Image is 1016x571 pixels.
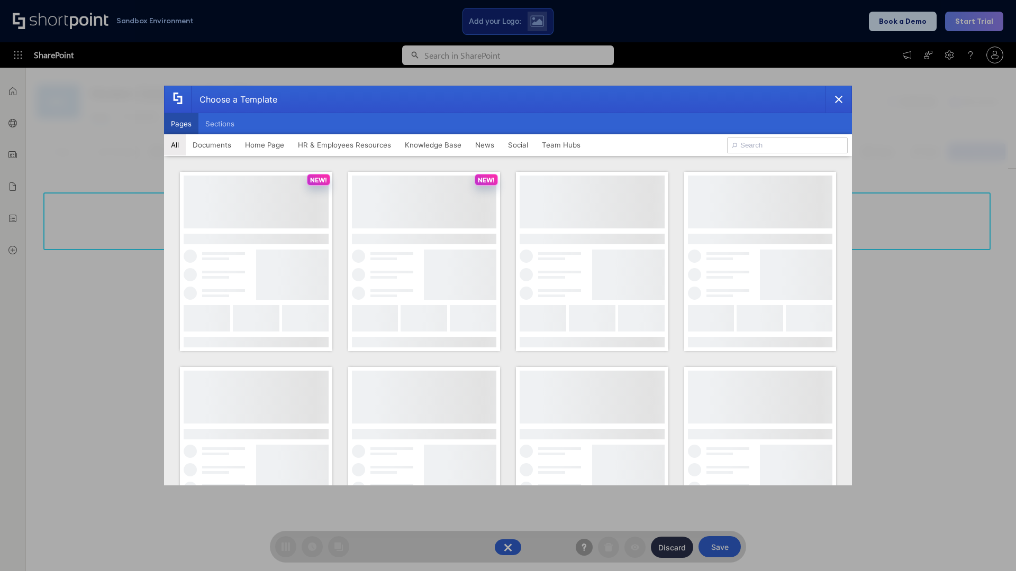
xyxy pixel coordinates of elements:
p: NEW! [478,176,495,184]
div: template selector [164,86,852,485]
div: Choose a Template [191,86,277,113]
p: NEW! [310,176,327,184]
button: News [468,134,501,155]
button: Team Hubs [535,134,587,155]
button: Social [501,134,535,155]
input: Search [727,137,848,153]
iframe: Chat Widget [963,520,1016,571]
button: HR & Employees Resources [291,134,398,155]
button: Home Page [238,134,291,155]
button: Pages [164,113,198,134]
button: Documents [186,134,238,155]
button: Knowledge Base [398,134,468,155]
button: Sections [198,113,241,134]
button: All [164,134,186,155]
